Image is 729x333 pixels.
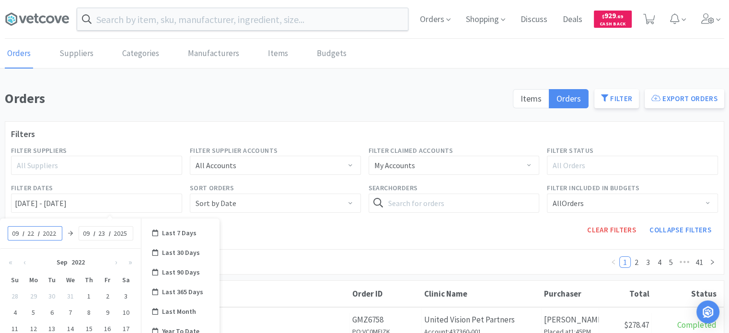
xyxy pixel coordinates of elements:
p: United Vision Pet Partners [424,313,539,326]
div: 3 [116,289,135,303]
th: Th [80,272,98,288]
a: Manufacturers [185,39,242,69]
td: 2022-09-06 [43,304,61,321]
div: Total [602,288,649,299]
a: Deals [559,15,586,24]
label: Filter Status [547,145,593,156]
a: Orders [5,39,33,69]
a: Items [266,39,290,69]
div: Last 365 Days [146,282,215,302]
div: 29 [24,289,43,303]
label: Filter Supplier Accounts [190,145,278,156]
th: Mo [24,272,43,288]
input: Select date range [11,194,182,213]
th: Su [6,272,24,288]
button: ‹ [18,253,32,272]
th: Tu [43,272,61,288]
div: Last Month [146,302,215,322]
label: Filter Suppliers [11,145,67,156]
p: [PERSON_NAME] [544,313,596,326]
div: Order ID [352,288,419,299]
div: / [109,229,111,238]
span: $278.47 [624,320,649,330]
li: 1 [619,256,631,268]
td: 2022-09-08 [80,304,98,321]
i: icon: right [709,259,715,265]
td: 2022-09-05 [24,304,43,321]
span: 929 [602,11,623,20]
div: 5 [24,306,43,319]
div: Sort by Date [196,194,236,212]
input: 09 [82,229,92,238]
div: / [23,229,24,238]
li: Previous Page [608,256,619,268]
div: 7 [61,306,80,319]
span: Completed [677,320,717,330]
li: 2 [631,256,642,268]
a: Discuss [517,15,551,24]
a: 1 [620,257,630,267]
a: 41 [693,257,706,267]
input: 2025 [113,229,130,238]
div: 10 [116,306,135,319]
a: Categories [120,39,162,69]
h3: Filters [11,127,718,141]
div: 6 [43,306,61,319]
div: All Orders [553,161,704,170]
li: Next 5 Pages [677,256,692,268]
button: Filter [594,89,639,108]
a: $929.69Cash Back [594,6,632,32]
div: Supplier [94,288,347,299]
button: › [109,253,123,272]
a: 2 [631,257,642,267]
a: Suppliers [57,39,96,69]
td: 2022-09-04 [6,304,24,321]
td: 2022-08-30 [43,288,61,304]
div: 1 [80,289,98,303]
button: Export Orders [645,89,724,108]
input: 09 [11,229,21,238]
td: 2022-08-31 [61,288,80,304]
div: 28 [6,289,24,303]
td: 2022-09-09 [98,304,117,321]
a: Budgets [314,39,349,69]
li: 41 [692,256,706,268]
div: Open Intercom Messenger [696,300,719,323]
label: Filter Claimed Accounts [369,145,453,156]
div: 31 [61,289,80,303]
div: 4 [6,306,24,319]
input: Search for orders [369,194,540,213]
p: GMZ6758 [352,313,419,326]
button: « [4,253,18,272]
span: . 69 [616,13,623,20]
th: We [61,272,80,288]
label: Sort Orders [190,183,234,193]
span: Cash Back [600,22,626,28]
div: Last 7 Days [146,223,215,243]
span: Orders [556,93,581,104]
input: 2022 [42,229,59,238]
button: » [123,253,137,272]
button: Clear Filters [580,220,643,240]
span: ••• [677,256,692,268]
div: Last 30 Days [146,243,215,263]
li: 4 [654,256,665,268]
th: Fr [98,272,117,288]
div: Covetrus [94,319,347,332]
td: 2022-09-02 [98,288,117,304]
div: / [93,229,95,238]
h1: Orders [5,88,507,109]
div: Status [654,288,717,299]
td: 2022-09-07 [61,304,80,321]
div: 9 [98,306,117,319]
div: 8 [80,306,98,319]
div: / [38,229,40,238]
a: 4 [654,257,665,267]
div: My Accounts [374,156,415,174]
div: All Suppliers [17,161,168,170]
td: 2022-09-01 [80,288,98,304]
span: $ [602,13,604,20]
div: 2 [98,289,117,303]
i: icon: left [611,259,616,265]
button: Collapse Filters [643,220,718,240]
